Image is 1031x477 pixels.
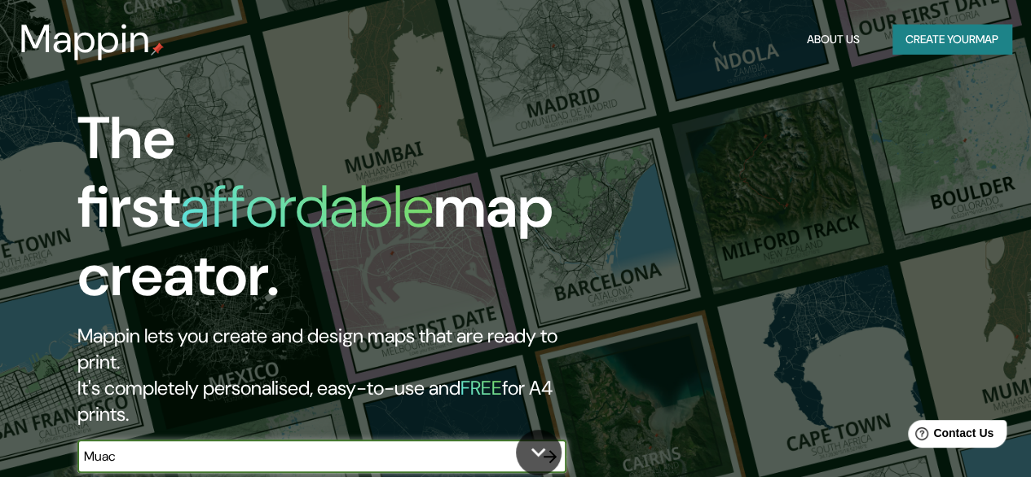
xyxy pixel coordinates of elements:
h1: The first map creator. [77,104,593,323]
h3: Mappin [20,16,151,62]
img: mappin-pin [151,42,164,55]
h2: Mappin lets you create and design maps that are ready to print. It's completely personalised, eas... [77,323,593,427]
button: About Us [800,24,866,55]
iframe: Help widget launcher [886,413,1013,459]
button: Create yourmap [892,24,1011,55]
input: Choose your favourite place [77,447,534,466]
h5: FREE [460,375,502,400]
h1: affordable [180,169,434,245]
